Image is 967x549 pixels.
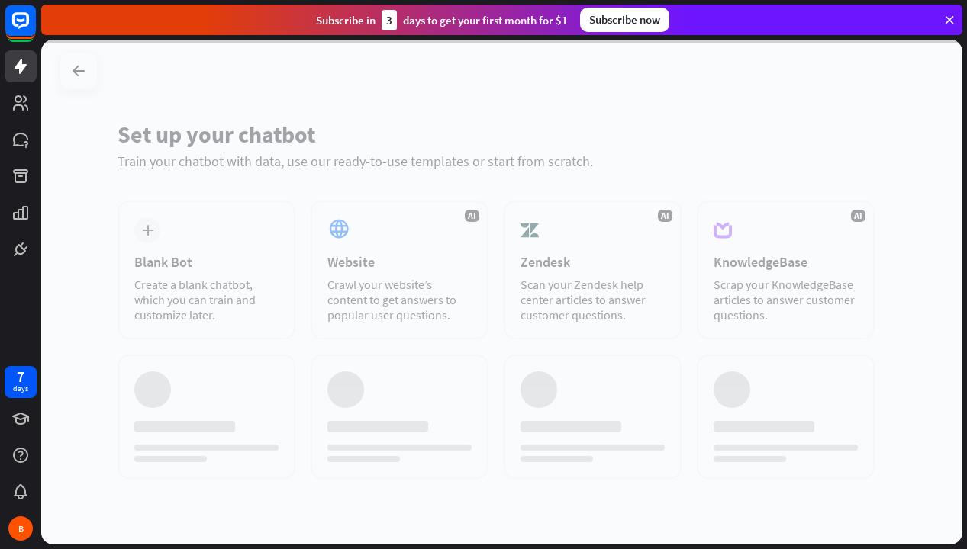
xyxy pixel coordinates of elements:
div: days [13,384,28,394]
div: B [8,516,33,541]
a: 7 days [5,366,37,398]
div: Subscribe in days to get your first month for $1 [316,10,568,30]
div: 3 [382,10,397,30]
div: Subscribe now [580,8,669,32]
div: 7 [17,370,24,384]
